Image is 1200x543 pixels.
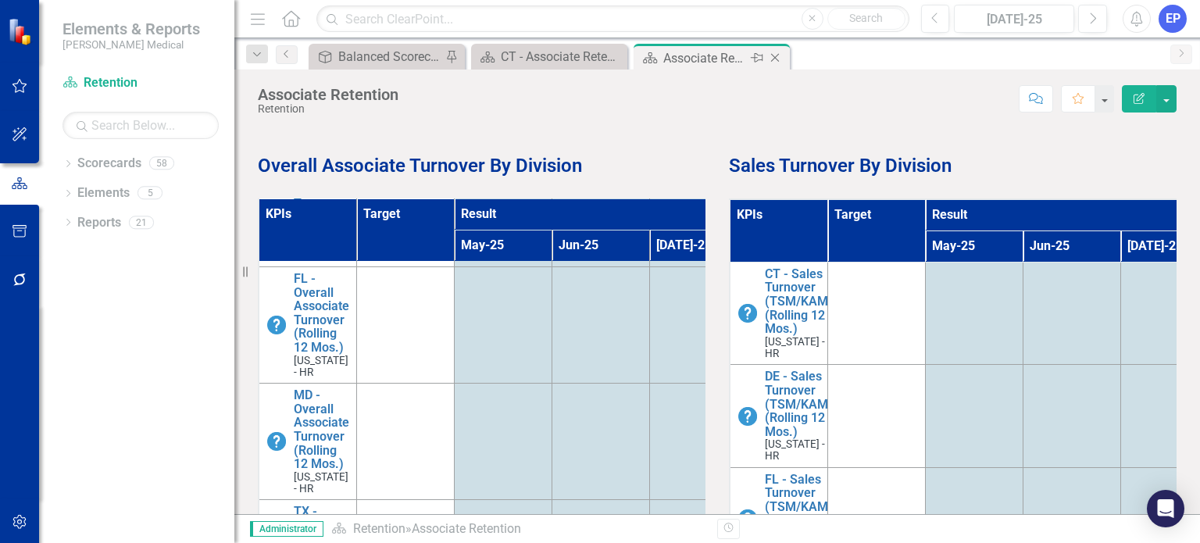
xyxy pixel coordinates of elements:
img: No Information [738,407,757,426]
div: Associate Retention [258,86,398,103]
a: Elements [77,184,130,202]
img: ClearPoint Strategy [8,17,35,45]
img: No Information [267,432,286,451]
div: Associate Retention [412,521,521,536]
div: Retention [258,103,398,115]
button: Search [827,8,905,30]
td: Double-Click to Edit Right Click for Context Menu [730,262,827,365]
a: Scorecards [77,155,141,173]
img: No Information [267,316,286,334]
td: Double-Click to Edit Right Click for Context Menu [259,267,356,384]
a: FL - Sales Turnover (TSM/KAM) (Rolling 12 Mos.) [765,473,833,541]
button: EP [1159,5,1187,33]
img: No Information [738,509,757,528]
img: No Information [738,304,757,323]
div: CT - Associate Retention [501,47,623,66]
span: Elements & Reports [62,20,200,38]
input: Search ClearPoint... [316,5,909,33]
a: Reports [77,214,121,232]
div: [DATE]-25 [959,10,1069,29]
div: » [331,520,705,538]
a: DE - Sales Turnover (TSM/KAM) (Rolling 12 Mos.) [765,370,833,438]
td: Double-Click to Edit Right Click for Context Menu [730,365,827,468]
div: 21 [129,216,154,229]
a: Retention [353,521,405,536]
input: Search Below... [62,112,219,139]
strong: Overall Associate Turnover By Division [258,155,582,177]
span: Administrator [250,521,323,537]
span: [US_STATE] - HR [294,470,348,495]
a: CT - Sales Turnover (TSM/KAM) (Rolling 12 Mos.) [765,267,833,336]
span: [US_STATE] - HR [765,438,825,462]
small: [PERSON_NAME] Medical [62,38,200,51]
span: [US_STATE] - HR [294,354,348,378]
a: Retention [62,74,219,92]
a: FL - Overall Associate Turnover (Rolling 12 Mos.) [294,272,349,355]
button: [DATE]-25 [954,5,1074,33]
div: 5 [137,187,162,200]
div: 58 [149,157,174,170]
div: Associate Retention [663,48,747,68]
div: Balanced Scorecard (Daily Huddle) [338,47,441,66]
div: Open Intercom Messenger [1147,490,1184,527]
a: MD - Overall Associate Turnover (Rolling 12 Mos.) [294,388,349,471]
a: CT - Associate Retention [475,47,623,66]
span: [US_STATE] - HR [765,335,825,359]
a: Balanced Scorecard (Daily Huddle) [312,47,441,66]
strong: Sales Turnover By Division [729,155,952,177]
span: Search [849,12,883,24]
td: Double-Click to Edit Right Click for Context Menu [259,384,356,500]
